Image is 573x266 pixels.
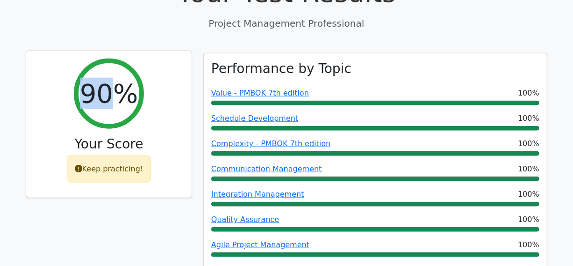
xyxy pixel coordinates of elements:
span: 100% [518,88,539,99]
h3: Performance by Topic [211,61,351,77]
div: Keep practicing! [67,155,151,183]
a: Agile Project Management [211,240,309,249]
a: Value - PMBOK 7th edition [211,89,309,97]
h2: 90% [80,78,138,109]
span: 100% [518,113,539,124]
span: 100% [518,163,539,175]
span: 100% [518,239,539,251]
a: Schedule Development [211,114,298,123]
a: Integration Management [211,190,304,199]
span: 100% [518,189,539,200]
p: Project Management Professional [26,16,547,30]
span: 100% [518,138,539,149]
h3: Your Score [34,136,184,152]
span: 100% [518,214,539,225]
a: Complexity - PMBOK 7th edition [211,139,330,148]
a: Quality Assurance [211,215,279,224]
a: Communication Management [211,164,322,173]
